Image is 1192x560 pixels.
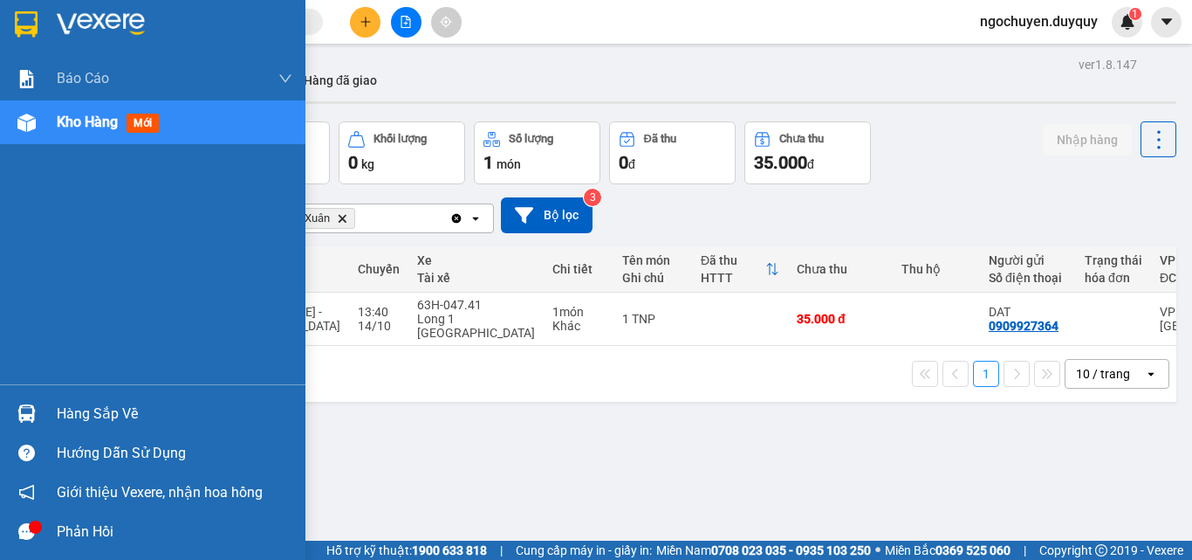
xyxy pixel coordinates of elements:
span: ⚪️ [875,547,880,554]
div: 63H-047.41 [417,298,535,312]
span: Cung cấp máy in - giấy in: [516,541,652,560]
button: Khối lượng0kg [339,121,465,184]
span: mới [127,114,159,133]
span: đ [807,157,814,171]
strong: 0369 525 060 [935,543,1010,557]
div: 0909927364 [989,319,1058,333]
span: Miền Nam [656,541,871,560]
span: | [1024,541,1026,560]
div: Người gửi [989,253,1067,267]
img: warehouse-icon [17,114,36,132]
span: Hội Xuân [284,211,330,225]
div: Thu hộ [901,262,971,276]
span: aim [440,16,452,28]
span: Báo cáo [57,67,109,89]
span: đ [628,157,635,171]
div: Khối lượng [373,133,427,145]
sup: 3 [584,189,601,206]
sup: 1 [1129,8,1141,20]
svg: open [469,211,483,225]
div: 14/10 [358,319,400,333]
img: solution-icon [17,70,36,88]
div: Xe [417,253,535,267]
div: Khác [552,319,605,333]
span: Hội Xuân, close by backspace [277,208,355,229]
span: | [500,541,503,560]
div: Chi tiết [552,262,605,276]
img: warehouse-icon [17,404,36,423]
div: Chưa thu [797,262,884,276]
span: plus [360,16,372,28]
div: Hướng dẫn sử dụng [57,440,292,467]
span: Hỗ trợ kỹ thuật: [326,541,487,560]
div: Tên món [622,253,683,267]
img: icon-new-feature [1120,14,1135,30]
div: hóa đơn [1085,271,1142,285]
input: Selected Hội Xuân. [359,210,360,227]
div: Đã thu [644,133,676,145]
span: ngochuyen.duyquy [966,10,1112,32]
div: Hàng sắp về [57,401,292,427]
div: 10 / trang [1076,365,1130,383]
svg: open [1144,367,1158,381]
span: Kho hàng [57,114,118,130]
button: Bộ lọc [501,197,593,233]
button: Hàng đã giao [290,59,391,101]
span: 1 [483,152,493,173]
svg: Delete [337,213,347,224]
button: Số lượng1món [474,121,600,184]
div: Số lượng [509,133,553,145]
div: HTTT [701,271,765,285]
button: file-add [391,7,421,38]
div: Long 1 [GEOGRAPHIC_DATA] [417,312,535,340]
img: logo-vxr [15,11,38,38]
button: Đã thu0đ [609,121,736,184]
div: DAT [989,305,1067,319]
div: Chưa thu [779,133,824,145]
div: 1 TNP [622,312,683,326]
span: món [497,157,521,171]
span: notification [18,484,35,501]
strong: 1900 633 818 [412,543,487,557]
div: ver 1.8.147 [1079,55,1137,74]
div: Số điện thoại [989,271,1067,285]
svg: Clear all [449,211,463,225]
div: 1 món [552,305,605,319]
button: aim [431,7,462,38]
th: Toggle SortBy [692,246,788,293]
span: kg [361,157,374,171]
button: 1 [973,361,999,387]
span: 0 [348,152,358,173]
span: caret-down [1159,14,1175,30]
button: Chưa thu35.000đ [744,121,871,184]
span: Giới thiệu Vexere, nhận hoa hồng [57,481,263,503]
span: down [278,72,292,86]
span: 1 [1132,8,1138,20]
span: 0 [619,152,628,173]
div: Trạng thái [1085,253,1142,267]
span: copyright [1095,544,1107,557]
span: Miền Bắc [885,541,1010,560]
span: message [18,523,35,540]
div: Đã thu [701,253,765,267]
span: 35.000 [754,152,807,173]
span: file-add [400,16,412,28]
div: 35.000 đ [797,312,884,326]
span: question-circle [18,445,35,461]
button: caret-down [1151,7,1182,38]
div: 13:40 [358,305,400,319]
div: Chuyến [358,262,400,276]
button: plus [350,7,380,38]
strong: 0708 023 035 - 0935 103 250 [711,543,871,557]
div: Tài xế [417,271,535,285]
button: Nhập hàng [1043,124,1132,156]
div: Ghi chú [622,271,683,285]
div: Phản hồi [57,519,292,545]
